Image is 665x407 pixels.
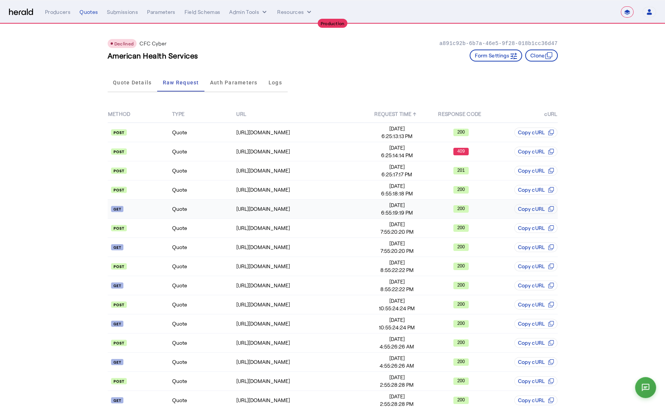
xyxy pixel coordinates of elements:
[236,129,364,136] div: [URL][DOMAIN_NAME]
[514,261,557,271] button: Copy cURL
[172,200,236,219] td: Quote
[514,357,557,367] button: Copy cURL
[365,285,428,293] span: 8:55:22:22 PM
[457,187,465,192] text: 200
[172,238,236,257] td: Quote
[365,381,428,389] span: 2:55:28:28 PM
[514,128,557,137] button: Copy cURL
[236,339,364,347] div: [URL][DOMAIN_NAME]
[45,8,71,16] div: Producers
[108,106,172,123] th: METHOD
[514,319,557,329] button: Copy cURL
[365,354,428,362] span: [DATE]
[236,224,364,232] div: [URL][DOMAIN_NAME]
[9,9,33,16] img: Herald Logo
[365,201,428,209] span: [DATE]
[236,320,364,327] div: [URL][DOMAIN_NAME]
[236,148,364,155] div: [URL][DOMAIN_NAME]
[236,106,365,123] th: URL
[365,190,428,197] span: 6:55:18:18 PM
[210,80,258,85] span: Auth Parameters
[365,221,428,228] span: [DATE]
[514,300,557,309] button: Copy cURL
[80,8,98,16] div: Quotes
[365,324,428,331] span: 10:55:24:24 PM
[108,50,198,61] h3: American Health Services
[429,106,493,123] th: RESPONSE CODE
[172,353,236,372] td: Quote
[365,125,428,132] span: [DATE]
[229,8,268,16] button: internal dropdown menu
[365,393,428,400] span: [DATE]
[514,395,557,405] button: Copy cURL
[413,111,416,117] span: ↑
[457,340,465,345] text: 200
[172,106,236,123] th: TYPE
[147,8,176,16] div: Parameters
[365,305,428,312] span: 10:55:24:24 PM
[172,142,236,161] td: Quote
[514,166,557,176] button: Copy cURL
[185,8,221,16] div: Field Schemas
[365,247,428,255] span: 7:55:20:20 PM
[365,152,428,159] span: 6:25:14:14 PM
[236,396,364,404] div: [URL][DOMAIN_NAME]
[236,263,364,270] div: [URL][DOMAIN_NAME]
[365,297,428,305] span: [DATE]
[457,359,465,364] text: 200
[365,343,428,350] span: 4:55:26:26 AM
[525,50,558,62] button: Clone
[493,106,557,123] th: cURL
[365,335,428,343] span: [DATE]
[172,295,236,314] td: Quote
[236,358,364,366] div: [URL][DOMAIN_NAME]
[140,40,167,47] p: CFC Cyber
[236,377,364,385] div: [URL][DOMAIN_NAME]
[236,167,364,174] div: [URL][DOMAIN_NAME]
[365,374,428,381] span: [DATE]
[457,397,465,402] text: 200
[457,263,465,269] text: 200
[514,223,557,233] button: Copy cURL
[113,80,152,85] span: Quote Details
[277,8,313,16] button: Resources dropdown menu
[365,171,428,178] span: 6:25:17:17 PM
[457,149,465,154] text: 409
[439,40,557,47] p: a891c92b-6b7a-46e5-9f28-018b1cc36d47
[514,338,557,348] button: Copy cURL
[457,225,465,230] text: 200
[365,182,428,190] span: [DATE]
[365,278,428,285] span: [DATE]
[514,281,557,290] button: Copy cURL
[236,243,364,251] div: [URL][DOMAIN_NAME]
[172,219,236,238] td: Quote
[365,228,428,236] span: 7:55:20:20 PM
[163,80,199,85] span: Raw Request
[365,362,428,369] span: 4:55:26:26 AM
[172,372,236,391] td: Quote
[365,240,428,247] span: [DATE]
[114,41,134,46] span: Declined
[457,302,465,307] text: 200
[236,301,364,308] div: [URL][DOMAIN_NAME]
[514,242,557,252] button: Copy cURL
[236,282,364,289] div: [URL][DOMAIN_NAME]
[457,282,465,288] text: 200
[365,259,428,266] span: [DATE]
[172,333,236,353] td: Quote
[457,206,465,211] text: 200
[172,161,236,180] td: Quote
[514,204,557,214] button: Copy cURL
[365,163,428,171] span: [DATE]
[269,80,282,85] span: Logs
[365,209,428,216] span: 6:55:19:19 PM
[107,8,138,16] div: Submissions
[236,205,364,213] div: [URL][DOMAIN_NAME]
[172,257,236,276] td: Quote
[365,106,429,123] th: REQUEST TIME
[514,147,557,156] button: Copy cURL
[172,314,236,333] td: Quote
[457,321,465,326] text: 200
[457,129,465,135] text: 200
[172,180,236,200] td: Quote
